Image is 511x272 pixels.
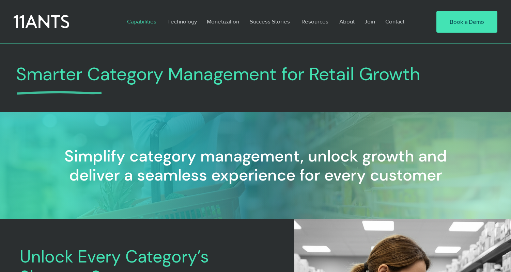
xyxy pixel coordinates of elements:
p: Contact [382,14,408,29]
a: About [334,14,359,29]
span: Smarter Category Management for Retail Growth [16,62,420,86]
p: Join [361,14,378,29]
a: Technology [162,14,202,29]
span: Book a Demo [450,18,484,26]
a: Capabilities [122,14,162,29]
a: Book a Demo [436,11,497,33]
a: Join [359,14,380,29]
a: Resources [296,14,334,29]
nav: Site [122,14,416,29]
h2: Simplify category management, unlock growth and deliver a seamless experience for every customer [50,147,461,185]
a: Monetization [202,14,245,29]
a: Contact [380,14,411,29]
p: Capabilities [124,14,160,29]
p: Technology [164,14,200,29]
p: About [336,14,358,29]
p: Monetization [203,14,243,29]
a: Success Stories [245,14,296,29]
p: Success Stories [246,14,293,29]
p: Resources [298,14,332,29]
